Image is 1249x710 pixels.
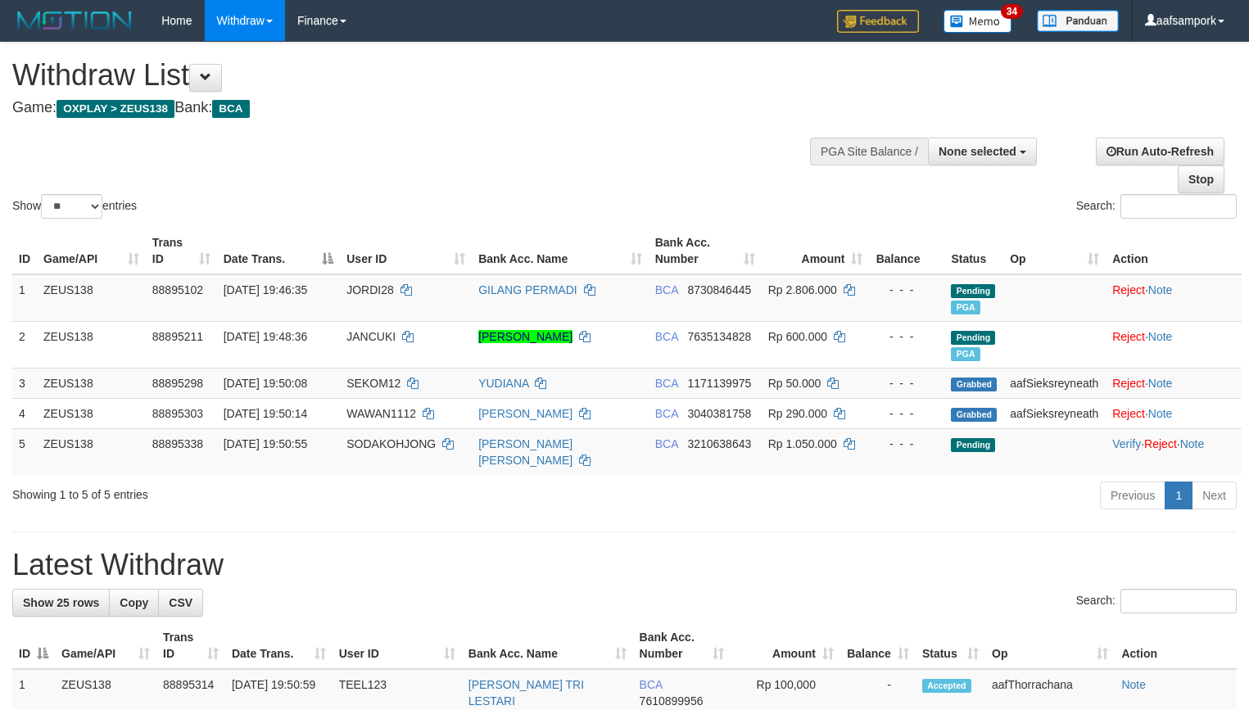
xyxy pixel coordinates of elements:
[169,596,192,609] span: CSV
[12,274,37,322] td: 1
[37,228,146,274] th: Game/API: activate to sort column ascending
[37,428,146,475] td: ZEUS138
[224,407,307,420] span: [DATE] 19:50:14
[152,407,203,420] span: 88895303
[224,283,307,296] span: [DATE] 19:46:35
[478,377,528,390] a: YUDIANA
[12,59,817,92] h1: Withdraw List
[12,622,55,669] th: ID: activate to sort column descending
[12,398,37,428] td: 4
[1076,589,1237,613] label: Search:
[985,622,1115,669] th: Op: activate to sort column ascending
[1148,377,1173,390] a: Note
[939,145,1016,158] span: None selected
[768,407,827,420] span: Rp 290.000
[1165,482,1192,509] a: 1
[224,377,307,390] span: [DATE] 19:50:08
[1144,437,1177,450] a: Reject
[687,330,751,343] span: Copy 7635134828 to clipboard
[152,437,203,450] span: 88895338
[462,622,633,669] th: Bank Acc. Name: activate to sort column ascending
[1112,377,1145,390] a: Reject
[1106,228,1242,274] th: Action
[768,330,827,343] span: Rp 600.000
[951,438,995,452] span: Pending
[12,8,137,33] img: MOTION_logo.png
[224,437,307,450] span: [DATE] 19:50:55
[1106,398,1242,428] td: ·
[951,378,997,391] span: Grabbed
[731,622,840,669] th: Amount: activate to sort column ascending
[1112,330,1145,343] a: Reject
[687,283,751,296] span: Copy 8730846445 to clipboard
[346,437,436,450] span: SODAKOHJONG
[1178,165,1224,193] a: Stop
[655,330,678,343] span: BCA
[478,407,572,420] a: [PERSON_NAME]
[876,405,938,422] div: - - -
[1120,194,1237,219] input: Search:
[951,347,980,361] span: Marked by aafnoeunsreypich
[225,622,333,669] th: Date Trans.: activate to sort column ascending
[1106,321,1242,368] td: ·
[1120,589,1237,613] input: Search:
[837,10,919,33] img: Feedback.jpg
[762,228,870,274] th: Amount: activate to sort column ascending
[152,377,203,390] span: 88895298
[1148,407,1173,420] a: Note
[109,589,159,617] a: Copy
[1037,10,1119,32] img: panduan.png
[876,375,938,391] div: - - -
[1192,482,1237,509] a: Next
[333,622,462,669] th: User ID: activate to sort column ascending
[12,100,817,116] h4: Game: Bank:
[12,428,37,475] td: 5
[1106,428,1242,475] td: · ·
[152,330,203,343] span: 88895211
[876,436,938,452] div: - - -
[655,437,678,450] span: BCA
[37,368,146,398] td: ZEUS138
[152,283,203,296] span: 88895102
[55,622,156,669] th: Game/API: activate to sort column ascending
[810,138,928,165] div: PGA Site Balance /
[1112,437,1141,450] a: Verify
[37,398,146,428] td: ZEUS138
[41,194,102,219] select: Showentries
[1076,194,1237,219] label: Search:
[655,283,678,296] span: BCA
[12,589,110,617] a: Show 25 rows
[468,678,584,708] a: [PERSON_NAME] TRI LESTARI
[640,678,663,691] span: BCA
[944,228,1003,274] th: Status
[944,10,1012,33] img: Button%20Memo.svg
[1003,228,1106,274] th: Op: activate to sort column ascending
[340,228,472,274] th: User ID: activate to sort column ascending
[951,331,995,345] span: Pending
[156,622,225,669] th: Trans ID: activate to sort column ascending
[478,330,572,343] a: [PERSON_NAME]
[951,301,980,314] span: Marked by aafnoeunsreypich
[12,228,37,274] th: ID
[37,321,146,368] td: ZEUS138
[1112,407,1145,420] a: Reject
[57,100,174,118] span: OXPLAY > ZEUS138
[633,622,731,669] th: Bank Acc. Number: activate to sort column ascending
[1001,4,1023,19] span: 34
[12,194,137,219] label: Show entries
[1100,482,1165,509] a: Previous
[37,274,146,322] td: ZEUS138
[1121,678,1146,691] a: Note
[951,408,997,422] span: Grabbed
[768,283,837,296] span: Rp 2.806.000
[768,437,837,450] span: Rp 1.050.000
[922,679,971,693] span: Accepted
[840,622,916,669] th: Balance: activate to sort column ascending
[1180,437,1205,450] a: Note
[951,284,995,298] span: Pending
[472,228,649,274] th: Bank Acc. Name: activate to sort column ascending
[640,694,704,708] span: Copy 7610899956 to clipboard
[1003,368,1106,398] td: aafSieksreyneath
[12,368,37,398] td: 3
[346,407,416,420] span: WAWAN1112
